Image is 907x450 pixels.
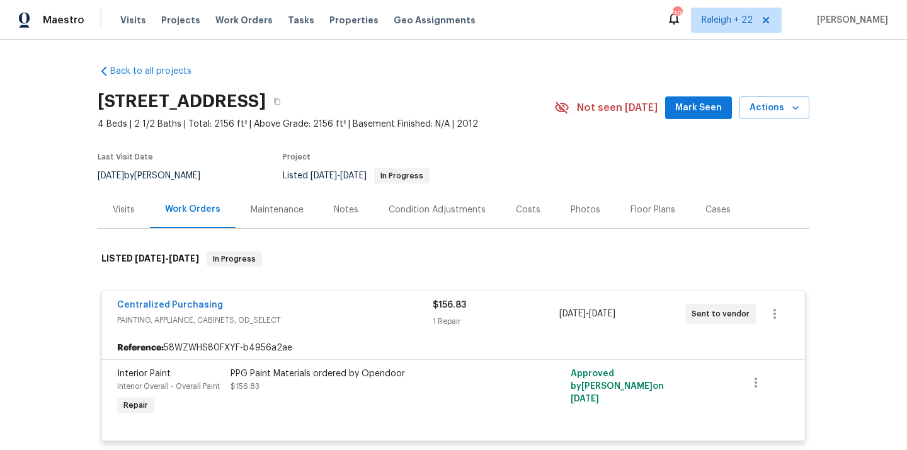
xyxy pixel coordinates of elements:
[630,204,675,216] div: Floor Plans
[98,168,215,183] div: by [PERSON_NAME]
[113,204,135,216] div: Visits
[334,204,358,216] div: Notes
[135,254,165,263] span: [DATE]
[340,171,367,180] span: [DATE]
[692,308,755,320] span: Sent to vendor
[571,204,600,216] div: Photos
[117,342,164,354] b: Reference:
[98,95,266,108] h2: [STREET_ADDRESS]
[559,309,586,318] span: [DATE]
[118,399,153,412] span: Repair
[516,204,540,216] div: Costs
[231,383,260,390] span: $156.83
[673,8,682,20] div: 399
[165,203,220,216] div: Work Orders
[98,65,219,78] a: Back to all projects
[169,254,199,263] span: [DATE]
[215,14,273,26] span: Work Orders
[433,301,466,309] span: $156.83
[288,16,314,25] span: Tasks
[98,171,124,180] span: [DATE]
[739,96,809,120] button: Actions
[665,96,732,120] button: Mark Seen
[120,14,146,26] span: Visits
[161,14,200,26] span: Projects
[589,309,615,318] span: [DATE]
[675,100,722,116] span: Mark Seen
[98,118,554,130] span: 4 Beds | 2 1/2 Baths | Total: 2156 ft² | Above Grade: 2156 ft² | Basement Finished: N/A | 2012
[283,153,311,161] span: Project
[266,90,288,113] button: Copy Address
[571,395,599,403] span: [DATE]
[394,14,476,26] span: Geo Assignments
[117,314,433,326] span: PAINTING, APPLIANCE, CABINETS, OD_SELECT
[375,172,428,180] span: In Progress
[117,301,223,309] a: Centralized Purchasing
[311,171,367,180] span: -
[117,369,171,378] span: Interior Paint
[135,254,199,263] span: -
[577,101,658,114] span: Not seen [DATE]
[101,251,199,267] h6: LISTED
[98,153,153,161] span: Last Visit Date
[559,308,615,320] span: -
[571,369,664,403] span: Approved by [PERSON_NAME] on
[231,367,506,380] div: PPG Paint Materials ordered by Opendoor
[812,14,888,26] span: [PERSON_NAME]
[208,253,261,265] span: In Progress
[43,14,84,26] span: Maestro
[283,171,430,180] span: Listed
[98,239,809,279] div: LISTED [DATE]-[DATE]In Progress
[102,337,805,359] div: 58WZWHS80FXYF-b4956a2ae
[117,383,220,390] span: Interior Overall - Overall Paint
[750,100,799,116] span: Actions
[329,14,379,26] span: Properties
[311,171,337,180] span: [DATE]
[705,204,731,216] div: Cases
[251,204,304,216] div: Maintenance
[433,315,559,328] div: 1 Repair
[702,14,753,26] span: Raleigh + 22
[389,204,486,216] div: Condition Adjustments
